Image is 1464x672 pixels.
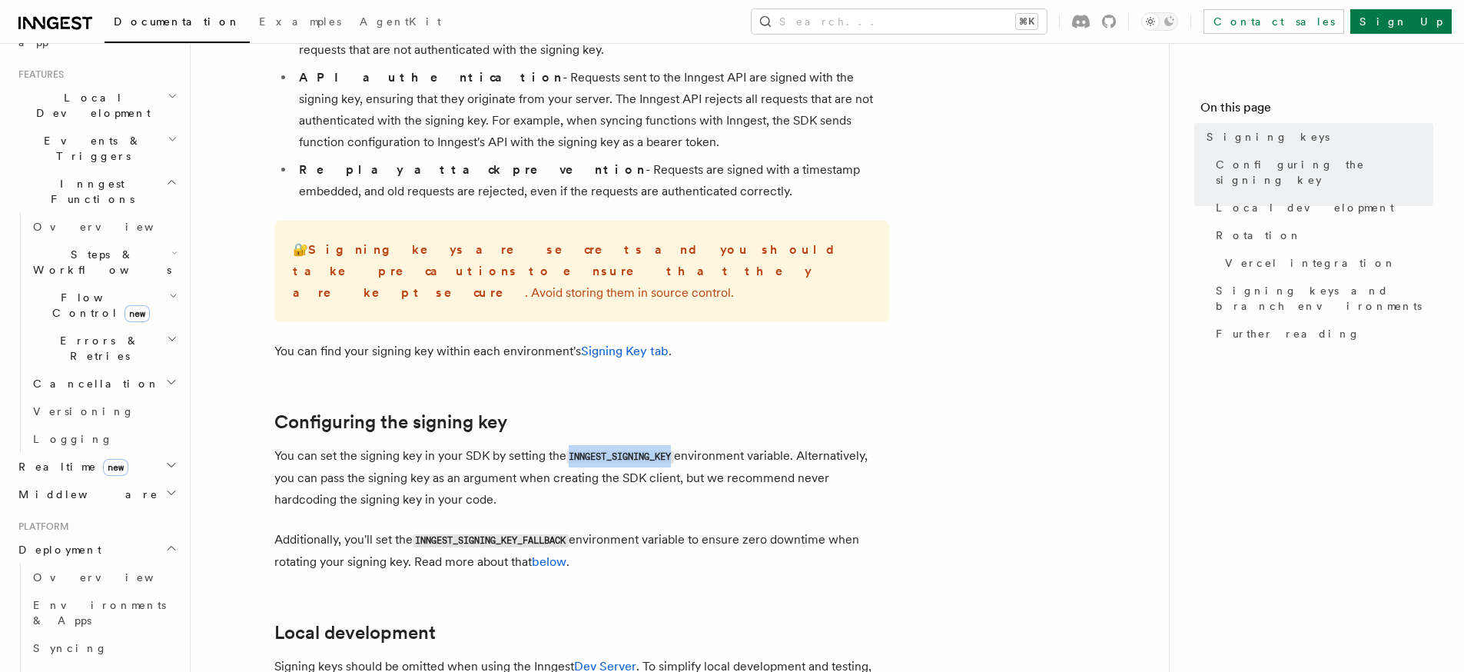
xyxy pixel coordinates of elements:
[532,554,566,569] a: below
[114,15,241,28] span: Documentation
[33,221,191,233] span: Overview
[1350,9,1452,34] a: Sign Up
[250,5,350,42] a: Examples
[1216,157,1433,188] span: Configuring the signing key
[1225,255,1396,271] span: Vercel integration
[33,599,166,627] span: Environments & Apps
[103,459,128,476] span: new
[299,70,563,85] strong: API authentication
[12,84,181,127] button: Local Development
[1219,249,1433,277] a: Vercel integration
[1210,320,1433,348] a: Further reading
[27,376,160,391] span: Cancellation
[27,247,171,278] span: Steps & Workflows
[1216,200,1394,215] span: Local development
[27,634,181,662] a: Syncing
[12,127,181,170] button: Events & Triggers
[27,564,181,591] a: Overview
[12,133,168,164] span: Events & Triggers
[27,591,181,634] a: Environments & Apps
[350,5,450,42] a: AgentKit
[1210,151,1433,194] a: Configuring the signing key
[1203,9,1344,34] a: Contact sales
[27,333,167,364] span: Errors & Retries
[1210,194,1433,221] a: Local development
[12,453,181,481] button: Realtimenew
[1210,221,1433,249] a: Rotation
[293,242,847,300] strong: Signing keys are secrets and you should take precautions to ensure that they are kept secure
[1216,228,1302,243] span: Rotation
[33,405,134,418] span: Versioning
[12,487,158,502] span: Middleware
[1216,326,1360,341] span: Further reading
[124,305,150,322] span: new
[294,67,889,153] li: - Requests sent to the Inngest API are signed with the signing key, ensuring that they originate ...
[12,536,181,564] button: Deployment
[105,5,250,43] a: Documentation
[27,284,181,327] button: Flow Controlnew
[12,90,168,121] span: Local Development
[12,542,101,557] span: Deployment
[27,327,181,370] button: Errors & Retries
[33,571,191,584] span: Overview
[752,9,1047,34] button: Search...⌘K
[12,68,64,81] span: Features
[299,162,646,177] strong: Replay attack prevention
[1141,12,1178,31] button: Toggle dark mode
[274,529,889,573] p: Additionally, you'll set the environment variable to ensure zero downtime when rotating your sign...
[12,521,69,533] span: Platform
[274,411,507,433] a: Configuring the signing key
[1016,14,1037,29] kbd: ⌘K
[33,433,113,445] span: Logging
[1210,277,1433,320] a: Signing keys and branch environments
[293,239,871,304] p: 🔐 . Avoid storing them in source control.
[413,534,569,547] code: INNGEST_SIGNING_KEY_FALLBACK
[1200,123,1433,151] a: Signing keys
[259,15,341,28] span: Examples
[1207,129,1330,145] span: Signing keys
[12,176,166,207] span: Inngest Functions
[12,213,181,453] div: Inngest Functions
[12,481,181,508] button: Middleware
[274,445,889,511] p: You can set the signing key in your SDK by setting the environment variable. Alternatively, you c...
[581,344,669,358] a: Signing Key tab
[33,642,108,654] span: Syncing
[27,290,169,321] span: Flow Control
[294,159,889,202] li: - Requests are signed with a timestamp embedded, and old requests are rejected, even if the reque...
[360,15,441,28] span: AgentKit
[12,170,181,213] button: Inngest Functions
[1216,283,1433,314] span: Signing keys and branch environments
[274,622,436,644] a: Local development
[566,451,674,464] code: INNGEST_SIGNING_KEY
[27,370,181,398] button: Cancellation
[27,213,181,241] a: Overview
[12,459,128,474] span: Realtime
[274,341,889,362] p: You can find your signing key within each environment's .
[27,425,181,453] a: Logging
[1200,98,1433,123] h4: On this page
[27,241,181,284] button: Steps & Workflows
[27,398,181,425] a: Versioning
